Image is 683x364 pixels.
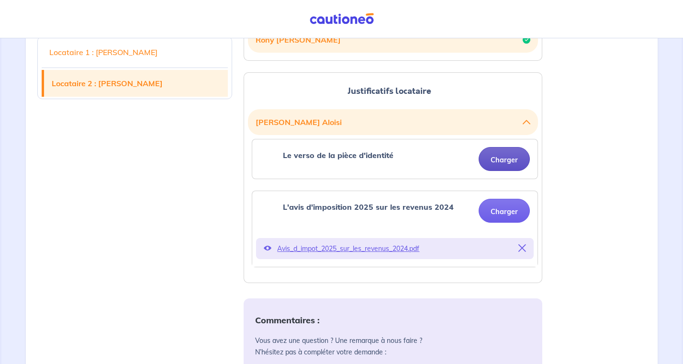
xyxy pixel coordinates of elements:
button: Supprimer [518,242,526,255]
strong: Le verso de la pièce d'identité [283,150,393,160]
span: Justificatifs locataire [347,85,431,97]
button: Charger [479,199,530,223]
button: Charger [479,147,530,171]
strong: Commentaires : [255,315,320,326]
button: Rony [PERSON_NAME] [256,31,530,49]
a: Locataire 2 : [PERSON_NAME] [44,70,228,97]
div: categoryName: lavis-dimposition-2025-sur-les-revenus-2024, userCategory: lessor [252,191,538,267]
div: categoryName: le-verso-de-la-piece-didentite, userCategory: lessor [252,139,538,179]
img: Cautioneo [306,13,378,25]
button: Voir [264,242,271,255]
button: [PERSON_NAME] Aloisi [256,113,530,131]
p: Vous avez une question ? Une remarque à nous faire ? N’hésitez pas à compléter votre demande : [255,335,531,358]
a: Locataire 1 : [PERSON_NAME] [42,39,228,66]
strong: L'avis d'imposition 2025 sur les revenus 2024 [283,202,454,212]
p: Avis_d_impot_2025_sur_les_revenus_2024.pdf [277,242,513,255]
